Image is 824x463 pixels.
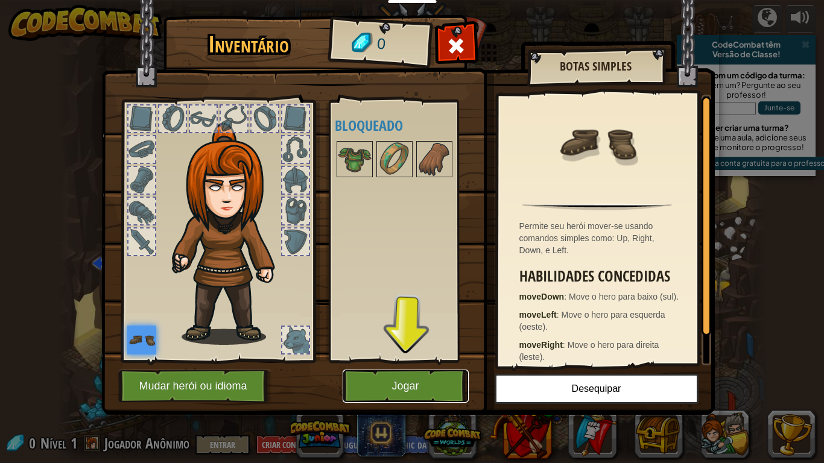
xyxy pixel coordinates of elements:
h2: Botas Simples [539,60,653,73]
img: hair_f2.png [166,123,296,345]
img: hr.png [522,203,671,210]
strong: moveDown [519,292,565,301]
span: : [557,310,562,320]
span: Move o hero para esquerda (oeste). [519,310,665,332]
span: 0 [376,33,386,55]
img: portrait.png [558,104,636,182]
span: Move o hero para direita (leste). [519,340,659,362]
h4: Bloqueado [335,118,477,133]
h3: Habilidades Concedidas [519,268,682,285]
button: Desequipar [495,374,699,404]
strong: moveRight [519,340,563,350]
div: Permite seu herói mover-se usando comandos simples como: Up, Right, Down, e Left. [519,220,682,256]
img: portrait.png [127,326,156,354]
img: portrait.png [378,142,411,176]
button: Mudar herói ou idioma [118,370,271,403]
button: Jogar [343,370,469,403]
img: portrait.png [338,142,372,176]
h1: Inventário [172,32,326,57]
span: : [563,340,568,350]
span: Move o hero para baixo (sul). [569,292,679,301]
span: : [564,292,569,301]
strong: moveLeft [519,310,557,320]
img: portrait.png [417,142,451,176]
